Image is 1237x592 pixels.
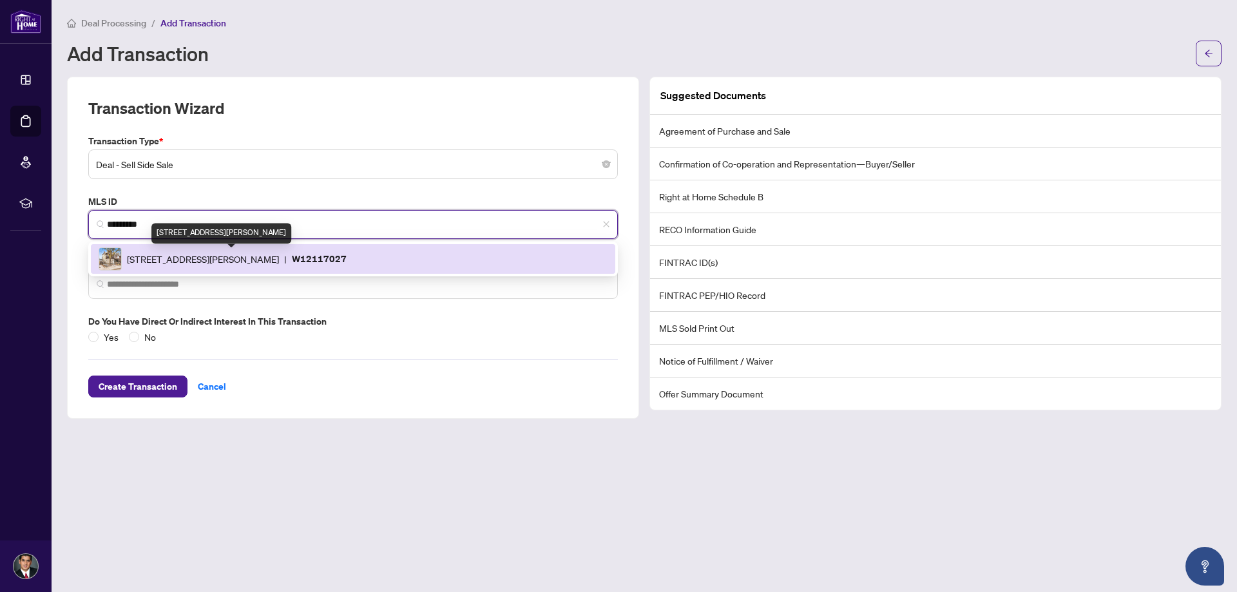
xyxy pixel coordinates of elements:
[10,10,41,33] img: logo
[151,223,292,243] div: [STREET_ADDRESS][PERSON_NAME]
[1185,547,1224,586] button: Open asap
[81,17,146,29] span: Deal Processing
[96,152,610,177] span: Deal - Sell Side Sale
[88,376,187,397] button: Create Transaction
[650,377,1221,410] li: Offer Summary Document
[97,280,104,288] img: search_icon
[292,251,347,266] p: W12117027
[650,148,1221,180] li: Confirmation of Co-operation and Representation—Buyer/Seller
[602,160,610,168] span: close-circle
[139,330,161,344] span: No
[67,43,209,64] h1: Add Transaction
[97,220,104,228] img: search_icon
[14,554,38,578] img: Profile Icon
[67,19,76,28] span: home
[99,376,177,397] span: Create Transaction
[660,88,766,104] article: Suggested Documents
[650,213,1221,246] li: RECO Information Guide
[160,17,226,29] span: Add Transaction
[650,279,1221,312] li: FINTRAC PEP/HIO Record
[650,312,1221,345] li: MLS Sold Print Out
[1204,49,1213,58] span: arrow-left
[187,376,236,397] button: Cancel
[88,98,224,119] h2: Transaction Wizard
[99,330,124,344] span: Yes
[650,345,1221,377] li: Notice of Fulfillment / Waiver
[127,252,279,266] span: [STREET_ADDRESS][PERSON_NAME]
[88,195,618,209] label: MLS ID
[650,180,1221,213] li: Right at Home Schedule B
[198,376,226,397] span: Cancel
[151,15,155,30] li: /
[284,252,287,266] span: |
[88,314,618,329] label: Do you have direct or indirect interest in this transaction
[88,134,618,148] label: Transaction Type
[99,248,121,270] img: IMG-W12117027_1.jpg
[602,220,610,228] span: close
[650,115,1221,148] li: Agreement of Purchase and Sale
[650,246,1221,279] li: FINTRAC ID(s)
